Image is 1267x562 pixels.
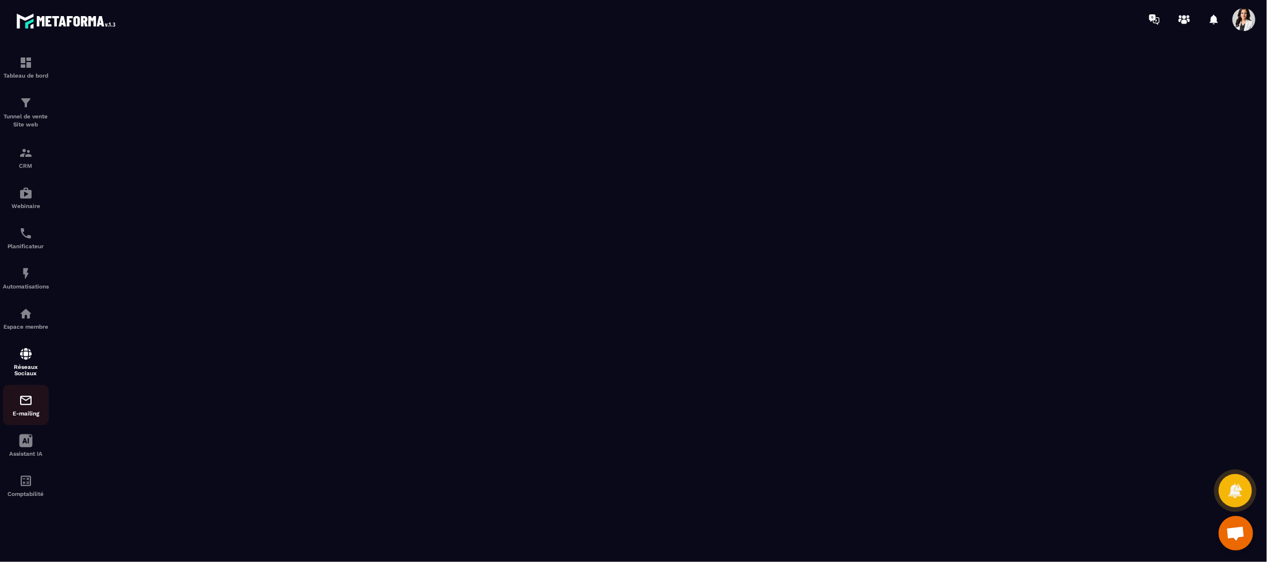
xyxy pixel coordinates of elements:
img: formation [19,96,33,110]
a: formationformationTunnel de vente Site web [3,87,49,137]
img: automations [19,186,33,200]
a: Assistant IA [3,425,49,465]
img: email [19,394,33,407]
img: social-network [19,347,33,361]
a: social-networksocial-networkRéseaux Sociaux [3,338,49,385]
img: automations [19,267,33,280]
p: Planificateur [3,243,49,249]
a: formationformationCRM [3,137,49,178]
p: CRM [3,163,49,169]
img: accountant [19,474,33,488]
p: Assistant IA [3,451,49,457]
a: accountantaccountantComptabilité [3,465,49,506]
p: Automatisations [3,283,49,290]
p: Tunnel de vente Site web [3,113,49,129]
img: formation [19,56,33,70]
a: emailemailE-mailing [3,385,49,425]
a: formationformationTableau de bord [3,47,49,87]
p: Webinaire [3,203,49,209]
p: E-mailing [3,410,49,417]
img: automations [19,307,33,321]
a: automationsautomationsWebinaire [3,178,49,218]
img: logo [16,10,119,32]
p: Tableau de bord [3,72,49,79]
a: automationsautomationsEspace membre [3,298,49,338]
img: scheduler [19,226,33,240]
p: Espace membre [3,324,49,330]
p: Réseaux Sociaux [3,364,49,376]
a: schedulerschedulerPlanificateur [3,218,49,258]
img: formation [19,146,33,160]
a: automationsautomationsAutomatisations [3,258,49,298]
div: Ouvrir le chat [1219,516,1253,551]
p: Comptabilité [3,491,49,497]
